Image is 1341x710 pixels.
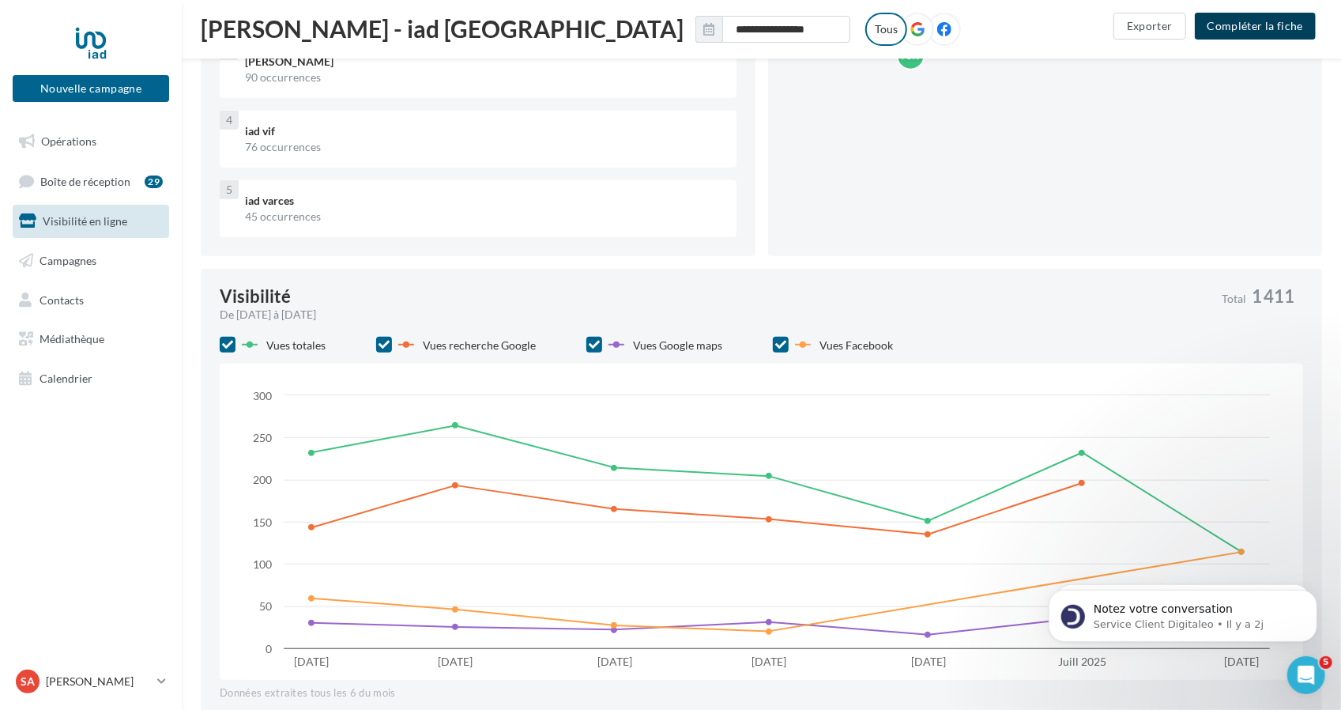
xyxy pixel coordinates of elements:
[201,17,684,40] span: [PERSON_NAME] - iad [GEOGRAPHIC_DATA]
[245,123,724,139] div: iad vif
[41,134,96,148] span: Opérations
[145,176,163,188] div: 29
[40,332,104,346] span: Médiathèque
[9,244,172,278] a: Campagnes
[751,655,786,668] text: [DATE]
[220,180,239,199] div: 5
[9,362,172,395] a: Calendrier
[438,655,473,668] text: [DATE]
[245,193,724,209] div: iad varces
[259,599,272,613] text: 50
[266,642,272,655] text: 0
[46,674,151,689] p: [PERSON_NAME]
[40,293,84,306] span: Contacts
[9,323,172,356] a: Médiathèque
[40,372,92,385] span: Calendrier
[245,139,724,155] div: 76 occurrences
[40,254,96,267] span: Campagnes
[911,655,946,668] text: [DATE]
[9,164,172,198] a: Boîte de réception29
[1195,13,1316,40] button: Compléter la fiche
[633,338,722,352] span: Vues Google maps
[253,431,272,444] text: 250
[1188,18,1322,32] a: Compléter la fiche
[1287,656,1325,694] iframe: Intercom live chat
[865,13,907,46] label: Tous
[43,214,127,228] span: Visibilité en ligne
[220,111,239,130] div: 4
[1320,656,1332,669] span: 5
[423,338,536,352] span: Vues recherche Google
[245,70,724,85] div: 90 occurrences
[1252,288,1294,305] span: 1 411
[9,125,172,158] a: Opérations
[9,205,172,238] a: Visibilité en ligne
[1025,557,1341,667] iframe: Intercom notifications message
[245,209,724,225] div: 45 occurrences
[40,174,130,187] span: Boîte de réception
[253,516,272,529] text: 150
[294,655,329,668] text: [DATE]
[13,667,169,697] a: SA [PERSON_NAME]
[266,338,326,352] span: Vues totales
[9,284,172,317] a: Contacts
[245,54,724,70] div: [PERSON_NAME]
[21,674,35,689] span: SA
[13,75,169,102] button: Nouvelle campagne
[220,686,1303,701] div: Données extraites tous les 6 du mois
[1113,13,1186,40] button: Exporter
[220,288,291,305] div: Visibilité
[597,655,632,668] text: [DATE]
[253,557,272,571] text: 100
[253,389,272,402] text: 300
[819,338,893,352] span: Vues Facebook
[220,307,1209,323] div: De [DATE] à [DATE]
[1222,293,1246,304] span: Total
[253,473,272,486] text: 200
